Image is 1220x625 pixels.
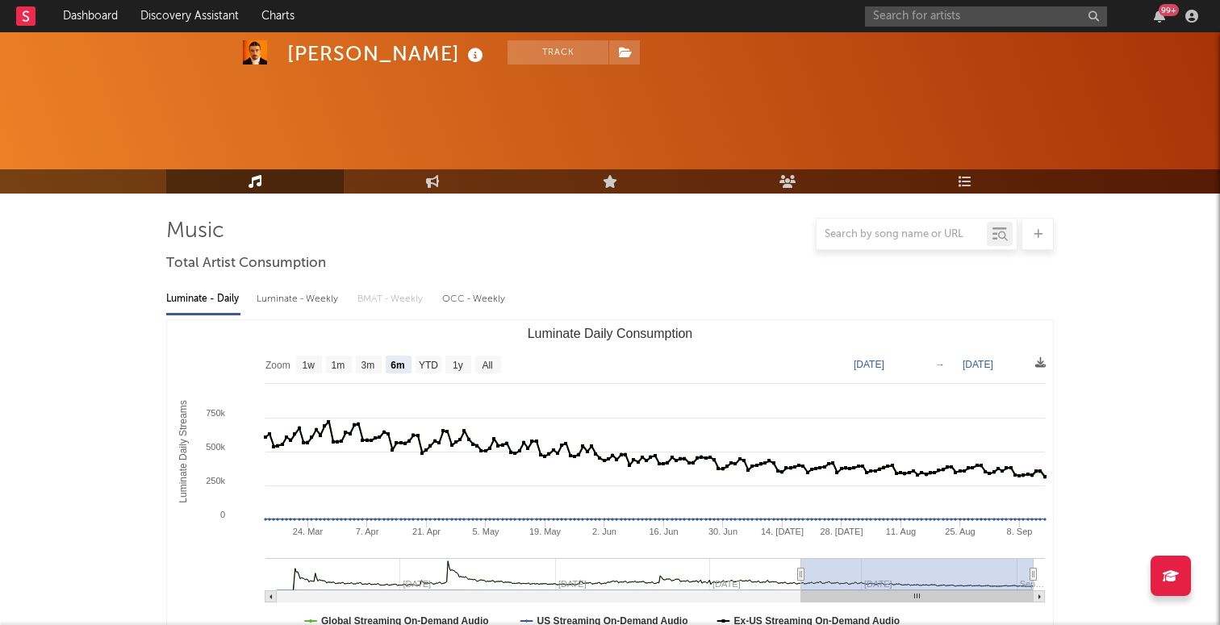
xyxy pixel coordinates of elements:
text: Luminate Daily Consumption [528,327,693,340]
text: 3m [361,360,375,371]
text: 750k [206,408,225,418]
text: 1m [332,360,345,371]
input: Search for artists [865,6,1107,27]
text: 19. May [529,527,562,536]
text: 1y [453,360,463,371]
text: [DATE] [963,359,993,370]
text: YTD [419,360,438,371]
text: [DATE] [854,359,884,370]
div: 99 + [1159,4,1179,16]
text: 28. [DATE] [821,527,863,536]
text: 21. Apr [412,527,441,536]
text: 8. Sep [1007,527,1033,536]
text: 24. Mar [293,527,324,536]
span: Total Artist Consumption [166,254,326,273]
div: [PERSON_NAME] [287,40,487,67]
text: 6m [391,360,404,371]
text: 14. [DATE] [761,527,804,536]
text: 1w [303,360,315,371]
text: Zoom [265,360,290,371]
text: 500k [206,442,225,452]
div: Luminate - Daily [166,285,240,313]
text: 25. Aug [945,527,975,536]
text: 0 [220,510,225,519]
text: Sep… [1020,579,1045,589]
div: Luminate - Weekly [257,285,341,313]
text: All [482,360,492,371]
text: Luminate Daily Streams [178,400,189,502]
button: Track [508,40,608,65]
text: 5. May [472,527,499,536]
text: 250k [206,476,225,485]
text: 16. Jun [649,527,678,536]
text: → [935,359,945,370]
text: 11. Aug [886,527,916,536]
input: Search by song name or URL [817,228,987,241]
text: 30. Jun [708,527,737,536]
text: 2. Jun [592,527,616,536]
button: 99+ [1154,10,1165,23]
text: 7. Apr [356,527,379,536]
div: OCC - Weekly [442,285,507,313]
